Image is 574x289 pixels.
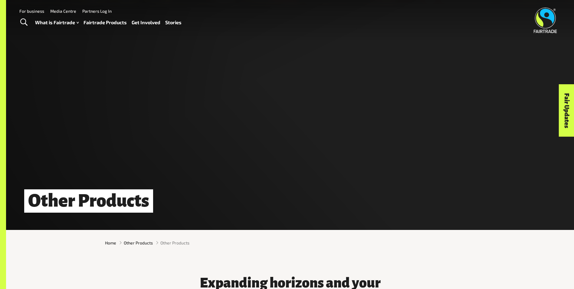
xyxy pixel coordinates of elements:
a: Media Centre [50,8,76,14]
a: Toggle Search [16,15,31,30]
h1: Other Products [24,189,153,213]
a: Get Involved [132,18,160,27]
a: Fairtrade Products [84,18,127,27]
a: What is Fairtrade [35,18,79,27]
img: Fairtrade Australia New Zealand logo [534,8,557,33]
a: Stories [165,18,182,27]
a: Home [105,240,116,246]
a: Partners Log In [82,8,112,14]
a: For business [19,8,44,14]
a: Other Products [124,240,153,246]
span: Other Products [160,240,189,246]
